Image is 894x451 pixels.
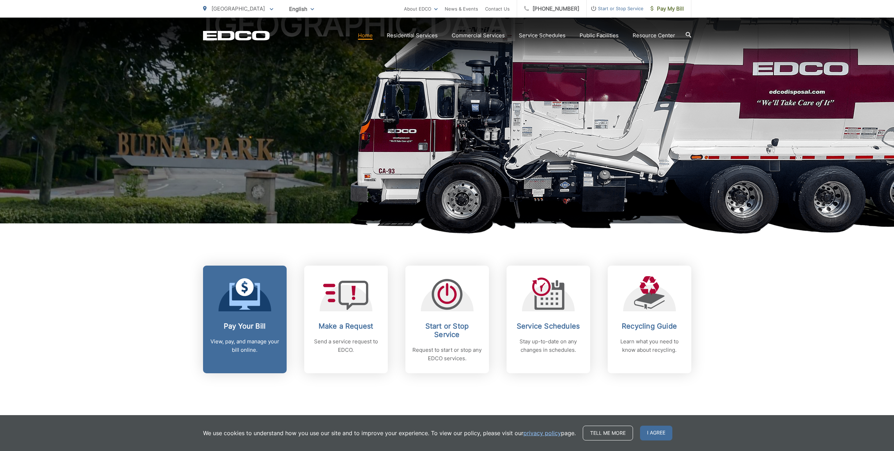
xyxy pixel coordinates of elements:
a: Commercial Services [452,31,505,40]
span: English [284,3,319,15]
h2: Recycling Guide [615,322,684,330]
h2: Service Schedules [514,322,583,330]
h2: Start or Stop Service [412,322,482,339]
a: About EDCO [404,5,438,13]
a: privacy policy [523,429,561,437]
h1: [GEOGRAPHIC_DATA] [203,7,691,230]
a: Make a Request Send a service request to EDCO. [304,266,388,373]
a: Service Schedules [519,31,566,40]
a: Home [358,31,373,40]
a: EDCD logo. Return to the homepage. [203,31,270,40]
h2: Pay Your Bill [210,322,280,330]
a: Pay Your Bill View, pay, and manage your bill online. [203,266,287,373]
p: Stay up-to-date on any changes in schedules. [514,337,583,354]
a: Public Facilities [580,31,619,40]
p: Request to start or stop any EDCO services. [412,346,482,363]
p: Learn what you need to know about recycling. [615,337,684,354]
iframe: To enrich screen reader interactions, please activate Accessibility in Grammarly extension settings [762,242,889,451]
a: Recycling Guide Learn what you need to know about recycling. [608,266,691,373]
h2: Make a Request [311,322,381,330]
a: News & Events [445,5,478,13]
span: [GEOGRAPHIC_DATA] [211,5,265,12]
span: Pay My Bill [651,5,684,13]
a: Contact Us [485,5,510,13]
a: Tell me more [583,426,633,440]
a: Residential Services [387,31,438,40]
p: We use cookies to understand how you use our site and to improve your experience. To view our pol... [203,429,576,437]
a: Resource Center [633,31,675,40]
a: Service Schedules Stay up-to-date on any changes in schedules. [507,266,590,373]
p: View, pay, and manage your bill online. [210,337,280,354]
p: Send a service request to EDCO. [311,337,381,354]
span: I agree [640,426,672,440]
